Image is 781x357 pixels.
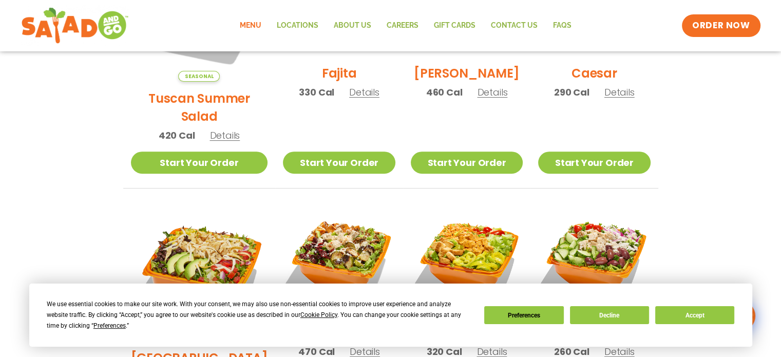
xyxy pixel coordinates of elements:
button: Accept [655,306,734,324]
a: ORDER NOW [682,14,760,37]
span: Preferences [93,322,126,329]
a: Locations [269,14,326,37]
span: ORDER NOW [692,20,750,32]
a: FAQs [545,14,579,37]
div: Cookie Consent Prompt [29,284,752,347]
span: 330 Cal [299,85,334,99]
a: Menu [232,14,269,37]
img: Product photo for Roasted Autumn Salad [283,204,395,316]
img: Product photo for BBQ Ranch Salad [131,204,268,341]
nav: Menu [232,14,579,37]
span: Details [477,86,507,99]
span: Details [349,86,379,99]
span: Cookie Policy [300,311,337,318]
h2: Fajita [322,64,357,82]
button: Decline [570,306,649,324]
span: Details [604,86,635,99]
a: Start Your Order [538,152,650,174]
a: Careers [379,14,426,37]
img: Product photo for Greek Salad [538,204,650,316]
span: 460 Cal [426,85,463,99]
a: Start Your Order [283,152,395,174]
div: We use essential cookies to make our site work. With your consent, we may also use non-essential ... [47,299,472,331]
span: Details [209,129,240,142]
img: new-SAG-logo-768×292 [21,5,129,46]
button: Preferences [484,306,563,324]
a: Contact Us [483,14,545,37]
h2: Caesar [572,64,617,82]
span: 290 Cal [554,85,589,99]
a: About Us [326,14,379,37]
span: 420 Cal [159,128,195,142]
a: Start Your Order [131,152,268,174]
img: Product photo for Buffalo Chicken Salad [411,204,523,316]
a: Start Your Order [411,152,523,174]
a: GIFT CARDS [426,14,483,37]
h2: Tuscan Summer Salad [131,89,268,125]
h2: [PERSON_NAME] [414,64,520,82]
span: Seasonal [178,71,220,82]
